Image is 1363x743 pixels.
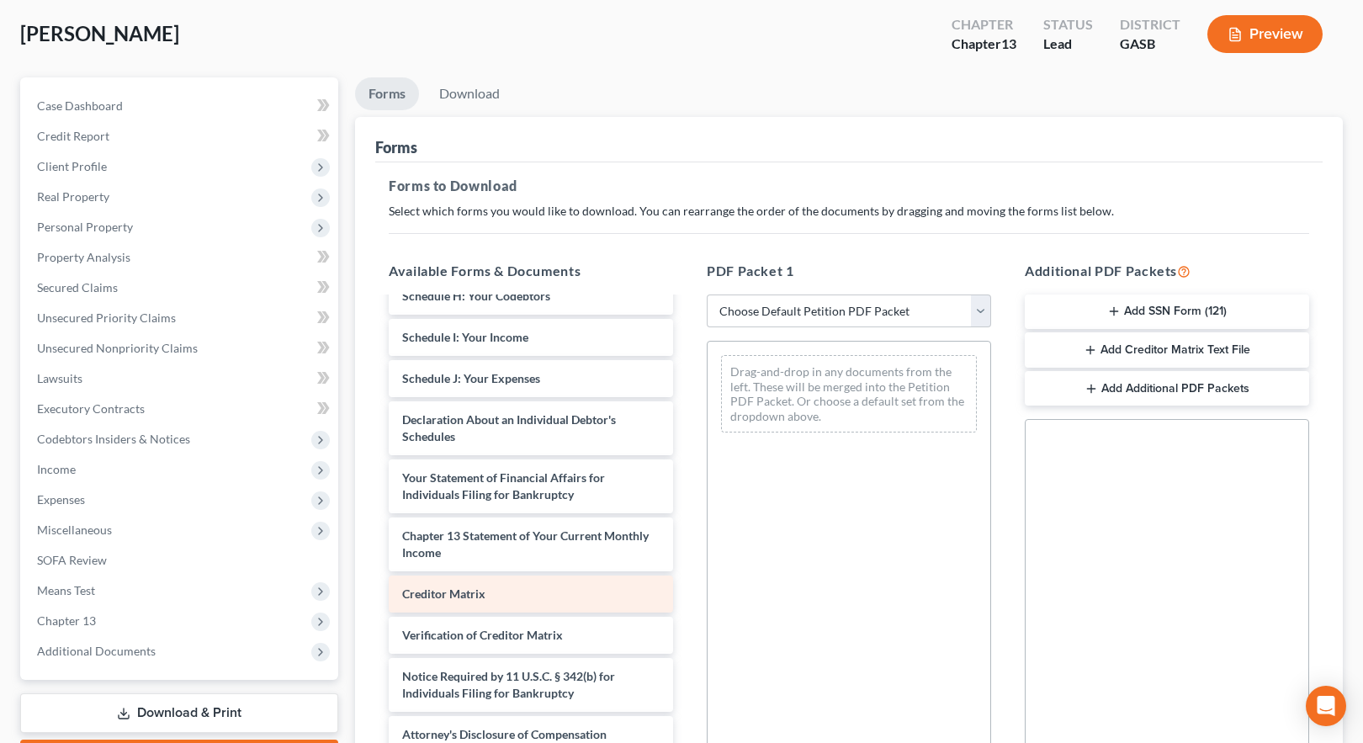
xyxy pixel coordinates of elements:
[1043,34,1093,54] div: Lead
[37,432,190,446] span: Codebtors Insiders & Notices
[37,220,133,234] span: Personal Property
[389,261,673,281] h5: Available Forms & Documents
[37,613,96,628] span: Chapter 13
[1306,686,1346,726] div: Open Intercom Messenger
[37,583,95,597] span: Means Test
[37,310,176,325] span: Unsecured Priority Claims
[24,394,338,424] a: Executory Contracts
[24,303,338,333] a: Unsecured Priority Claims
[37,553,107,567] span: SOFA Review
[1001,35,1016,51] span: 13
[37,462,76,476] span: Income
[24,364,338,394] a: Lawsuits
[389,176,1309,196] h5: Forms to Download
[24,333,338,364] a: Unsecured Nonpriority Claims
[721,355,977,433] div: Drag-and-drop in any documents from the left. These will be merged into the Petition PDF Packet. ...
[37,371,82,385] span: Lawsuits
[37,492,85,507] span: Expenses
[37,159,107,173] span: Client Profile
[37,189,109,204] span: Real Property
[37,341,198,355] span: Unsecured Nonpriority Claims
[37,523,112,537] span: Miscellaneous
[402,727,607,741] span: Attorney's Disclosure of Compensation
[1025,261,1309,281] h5: Additional PDF Packets
[24,545,338,576] a: SOFA Review
[37,250,130,264] span: Property Analysis
[402,470,605,502] span: Your Statement of Financial Affairs for Individuals Filing for Bankruptcy
[402,669,615,700] span: Notice Required by 11 U.S.C. § 342(b) for Individuals Filing for Bankruptcy
[402,371,540,385] span: Schedule J: Your Expenses
[402,289,550,303] span: Schedule H: Your Codebtors
[402,528,649,560] span: Chapter 13 Statement of Your Current Monthly Income
[952,15,1016,34] div: Chapter
[37,129,109,143] span: Credit Report
[1207,15,1323,53] button: Preview
[1025,295,1309,330] button: Add SSN Form (121)
[37,98,123,113] span: Case Dashboard
[402,330,528,344] span: Schedule I: Your Income
[402,628,563,642] span: Verification of Creditor Matrix
[389,203,1309,220] p: Select which forms you would like to download. You can rearrange the order of the documents by dr...
[24,91,338,121] a: Case Dashboard
[37,644,156,658] span: Additional Documents
[426,77,513,110] a: Download
[952,34,1016,54] div: Chapter
[24,273,338,303] a: Secured Claims
[24,242,338,273] a: Property Analysis
[1120,34,1180,54] div: GASB
[20,693,338,733] a: Download & Print
[707,261,991,281] h5: PDF Packet 1
[402,412,616,443] span: Declaration About an Individual Debtor's Schedules
[402,586,485,601] span: Creditor Matrix
[24,121,338,151] a: Credit Report
[1025,371,1309,406] button: Add Additional PDF Packets
[375,137,417,157] div: Forms
[1120,15,1180,34] div: District
[20,21,179,45] span: [PERSON_NAME]
[1025,332,1309,368] button: Add Creditor Matrix Text File
[37,401,145,416] span: Executory Contracts
[355,77,419,110] a: Forms
[37,280,118,295] span: Secured Claims
[1043,15,1093,34] div: Status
